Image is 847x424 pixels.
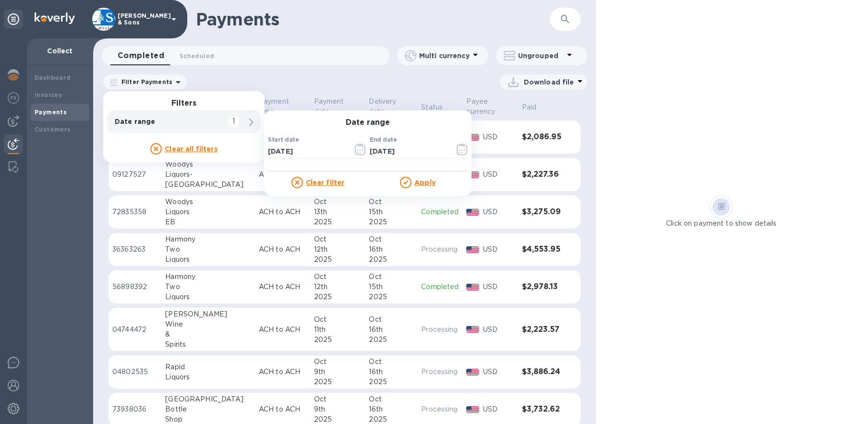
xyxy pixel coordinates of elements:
[421,325,459,335] p: Processing
[522,405,561,414] h3: $3,732.62
[369,217,413,227] div: 2025
[314,254,362,265] div: 2025
[524,77,574,87] p: Download file
[421,367,459,377] p: Processing
[314,217,362,227] div: 2025
[314,272,362,282] div: Oct
[196,9,550,29] h1: Payments
[369,254,413,265] div: 2025
[369,394,413,404] div: Oct
[259,367,306,377] p: ACH to ACH
[165,217,251,227] div: EB
[419,51,470,61] p: Multi currency
[306,179,345,186] u: Clear filter
[165,309,251,319] div: [PERSON_NAME]
[483,367,514,377] p: USD
[268,137,299,143] label: Start date
[522,102,537,112] p: Paid
[314,325,362,335] div: 11th
[369,367,413,377] div: 16th
[483,170,514,180] p: USD
[314,315,362,325] div: Oct
[483,404,514,414] p: USD
[35,12,75,24] img: Logo
[421,207,459,217] p: Completed
[112,404,157,414] p: 73938036
[8,92,19,104] img: Foreign exchange
[232,116,235,126] p: 1
[466,284,479,291] img: USD
[165,159,251,170] div: Woodys
[165,292,251,302] div: Liquors
[369,357,413,367] div: Oct
[369,97,413,117] span: Delivery date
[466,406,479,413] img: USD
[483,207,514,217] p: USD
[259,325,306,335] p: ACH to ACH
[522,207,561,217] h3: $3,275.09
[314,377,362,387] div: 2025
[112,325,157,335] p: 04744472
[35,74,71,81] b: Dashboard
[259,97,306,117] span: Payment type
[483,282,514,292] p: USD
[369,244,413,254] div: 16th
[259,404,306,414] p: ACH to ACH
[314,357,362,367] div: Oct
[165,197,251,207] div: Woodys
[522,133,561,142] h3: $2,086.95
[112,170,157,180] p: 09127527
[35,91,62,98] b: Invoices
[165,319,251,329] div: Wine
[118,78,172,86] p: Filter Payments
[314,394,362,404] div: Oct
[369,207,413,217] div: 15th
[314,234,362,244] div: Oct
[466,171,479,178] img: USD
[522,325,561,334] h3: $2,223.57
[165,254,251,265] div: Liquors
[369,335,413,345] div: 2025
[165,339,251,350] div: Spirits
[165,362,251,372] div: Rapid
[103,99,265,108] h3: Filters
[259,282,306,292] p: ACH to ACH
[369,377,413,387] div: 2025
[414,179,436,186] u: Apply
[112,244,157,254] p: 36363263
[259,170,306,180] p: ACH to ACH
[35,46,85,56] p: Collect
[314,292,362,302] div: 2025
[165,404,251,414] div: Bottle
[369,197,413,207] div: Oct
[314,282,362,292] div: 12th
[112,367,157,377] p: 04802535
[483,325,514,335] p: USD
[522,170,561,179] h3: $2,227.36
[483,244,514,254] p: USD
[369,97,401,117] p: Delivery date
[35,126,71,133] b: Customers
[466,369,479,376] img: USD
[165,207,251,217] div: Liquors
[314,335,362,345] div: 2025
[165,244,251,254] div: Two
[522,282,561,291] h3: $2,978.13
[466,134,479,141] img: USD
[259,244,306,254] p: ACH to ACH
[35,109,67,116] b: Payments
[314,207,362,217] div: 13th
[421,102,443,112] p: Status
[369,315,413,325] div: Oct
[369,292,413,302] div: 2025
[518,51,564,61] p: Ungrouped
[314,367,362,377] div: 9th
[666,218,776,229] p: Click on payment to show details
[4,10,23,29] div: Unpin categories
[259,207,306,217] p: ACH to ACH
[314,244,362,254] div: 12th
[522,102,549,112] span: Paid
[522,367,561,376] h3: $3,886.24
[165,272,251,282] div: Harmony
[314,97,362,117] span: Payment date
